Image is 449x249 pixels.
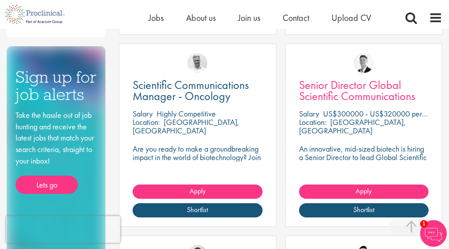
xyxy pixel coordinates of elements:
[133,203,262,217] a: Shortlist
[187,53,207,73] img: Joshua Bye
[133,117,239,136] p: [GEOGRAPHIC_DATA], [GEOGRAPHIC_DATA]
[356,186,372,196] span: Apply
[354,53,374,73] img: George Watson
[133,80,262,102] a: Scientific Communications Manager - Oncology
[299,117,406,136] p: [GEOGRAPHIC_DATA], [GEOGRAPHIC_DATA]
[299,145,429,178] p: An innovative, mid-sized biotech is hiring a Senior Director to lead Global Scientific Communicat...
[133,77,249,104] span: Scientific Communications Manager - Oncology
[16,68,97,103] h3: Sign up for job alerts
[149,12,164,24] a: Jobs
[133,145,262,178] p: Are you ready to make a groundbreaking impact in the world of biotechnology? Join a growing compa...
[299,203,429,217] a: Shortlist
[299,80,429,102] a: Senior Director Global Scientific Communications
[238,12,260,24] a: Join us
[157,108,216,119] p: Highly Competitive
[299,77,415,104] span: Senior Director Global Scientific Communications
[420,220,428,228] span: 1
[133,117,160,127] span: Location:
[420,220,447,247] img: Chatbot
[299,117,326,127] span: Location:
[332,12,371,24] a: Upload CV
[299,108,319,119] span: Salary
[6,216,120,243] iframe: reCAPTCHA
[283,12,309,24] a: Contact
[133,185,262,199] a: Apply
[16,109,97,194] div: Take the hassle out of job hunting and receive the latest jobs that match your search criteria, s...
[16,176,78,194] a: Lets go
[299,185,429,199] a: Apply
[133,108,153,119] span: Salary
[186,12,216,24] a: About us
[190,186,206,196] span: Apply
